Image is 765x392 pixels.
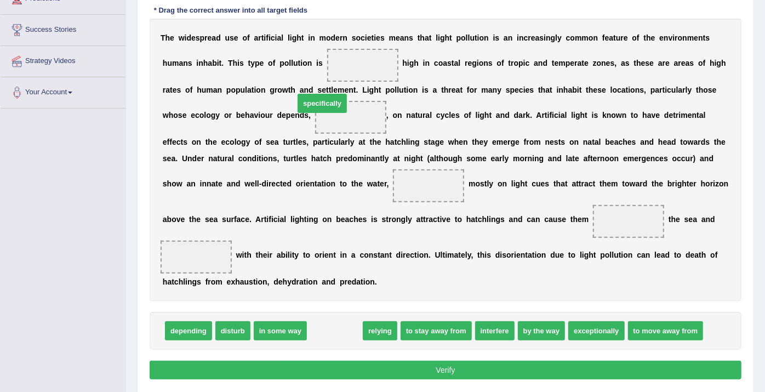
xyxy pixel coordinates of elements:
[634,59,637,67] b: t
[409,59,414,67] b: g
[493,86,498,94] b: n
[601,59,606,67] b: n
[616,33,621,42] b: u
[664,33,669,42] b: n
[298,59,301,67] b: t
[362,86,367,94] b: L
[301,33,304,42] b: t
[396,33,400,42] b: e
[309,86,313,94] b: d
[345,86,349,94] b: e
[703,59,706,67] b: f
[578,59,582,67] b: a
[445,33,450,42] b: h
[221,59,224,67] b: .
[531,33,535,42] b: e
[247,86,252,94] b: a
[540,33,544,42] b: s
[380,33,385,42] b: s
[281,33,283,42] b: l
[275,33,277,42] b: i
[167,59,172,67] b: u
[440,33,445,42] b: g
[552,59,555,67] b: t
[367,33,372,42] b: e
[273,59,276,67] b: f
[663,59,665,67] b: r
[329,86,332,94] b: t
[458,59,460,67] b: l
[288,33,290,42] b: l
[404,33,409,42] b: n
[406,86,408,94] b: i
[340,33,342,42] b: r
[245,86,247,94] b: l
[605,33,609,42] b: e
[589,33,593,42] b: o
[241,86,246,94] b: u
[304,86,309,94] b: n
[570,59,574,67] b: e
[447,59,452,67] b: s
[150,5,312,15] div: * Drag the correct answer into all target fields
[429,33,432,42] b: t
[284,59,289,67] b: o
[390,86,395,94] b: o
[248,59,251,67] b: t
[470,86,475,94] b: o
[665,59,670,67] b: e
[335,33,340,42] b: e
[326,33,331,42] b: o
[508,33,513,42] b: n
[632,33,637,42] b: o
[252,86,254,94] b: t
[270,86,275,94] b: g
[385,86,390,94] b: p
[509,59,511,67] b: t
[449,86,452,94] b: r
[514,59,519,67] b: o
[535,33,540,42] b: a
[212,33,216,42] b: a
[261,33,264,42] b: t
[185,33,187,42] b: i
[163,86,165,94] b: r
[468,33,470,42] b: l
[582,33,589,42] b: m
[465,59,467,67] b: r
[466,33,468,42] b: l
[218,86,222,94] b: n
[544,33,546,42] b: i
[372,33,374,42] b: t
[291,59,293,67] b: l
[374,33,376,42] b: i
[672,33,675,42] b: i
[609,33,613,42] b: a
[475,33,477,42] b: t
[620,33,623,42] b: r
[233,59,238,67] b: h
[422,86,424,94] b: i
[610,59,615,67] b: s
[501,59,504,67] b: f
[208,33,212,42] b: e
[243,33,248,42] b: o
[606,59,610,67] b: e
[678,33,683,42] b: o
[449,33,452,42] b: t
[338,86,344,94] b: m
[555,33,557,42] b: l
[543,59,548,67] b: d
[555,59,559,67] b: e
[333,86,338,94] b: e
[407,59,409,67] b: i
[331,86,333,94] b: l
[484,33,489,42] b: n
[277,33,282,42] b: a
[239,59,244,67] b: s
[519,33,524,42] b: n
[566,33,570,42] b: c
[231,86,236,94] b: o
[318,59,323,67] b: s
[326,86,329,94] b: t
